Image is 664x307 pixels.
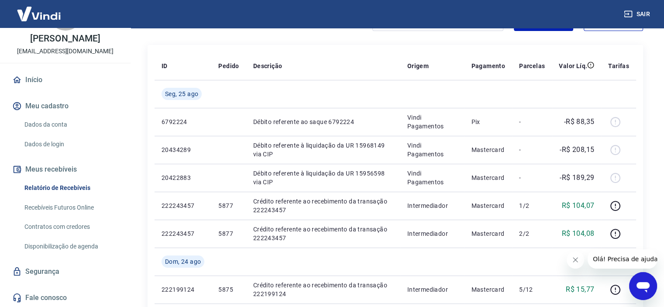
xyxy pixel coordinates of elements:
[519,145,545,154] p: -
[218,201,239,210] p: 5877
[162,201,204,210] p: 222243457
[559,62,587,70] p: Valor Líq.
[21,135,120,153] a: Dados de login
[519,229,545,238] p: 2/2
[560,172,594,183] p: -R$ 189,29
[165,257,201,266] span: Dom, 24 ago
[21,238,120,255] a: Disponibilização de agenda
[407,285,458,294] p: Intermediador
[162,62,168,70] p: ID
[519,285,545,294] p: 5/12
[471,62,505,70] p: Pagamento
[519,62,545,70] p: Parcelas
[218,229,239,238] p: 5877
[10,160,120,179] button: Meus recebíveis
[407,201,458,210] p: Intermediador
[471,201,505,210] p: Mastercard
[519,201,545,210] p: 1/2
[21,179,120,197] a: Relatório de Recebíveis
[165,90,198,98] span: Seg, 25 ago
[407,113,458,131] p: Vindi Pagamentos
[218,285,239,294] p: 5875
[560,145,594,155] p: -R$ 208,15
[629,272,657,300] iframe: Botão para abrir a janela de mensagens
[10,0,67,27] img: Vindi
[10,97,120,116] button: Meu cadastro
[471,117,505,126] p: Pix
[253,281,393,298] p: Crédito referente ao recebimento da transação 222199124
[562,200,595,211] p: R$ 104,07
[10,262,120,281] a: Segurança
[471,173,505,182] p: Mastercard
[519,117,545,126] p: -
[21,218,120,236] a: Contratos com credores
[471,229,505,238] p: Mastercard
[162,145,204,154] p: 20434289
[162,173,204,182] p: 20422883
[30,34,100,43] p: [PERSON_NAME]
[407,62,429,70] p: Origem
[218,62,239,70] p: Pedido
[162,117,204,126] p: 6792224
[21,199,120,217] a: Recebíveis Futuros Online
[253,117,393,126] p: Débito referente ao saque 6792224
[566,284,594,295] p: R$ 15,77
[162,229,204,238] p: 222243457
[564,117,595,127] p: -R$ 88,35
[10,70,120,90] a: Início
[562,228,595,239] p: R$ 104,08
[253,141,393,159] p: Débito referente à liquidação da UR 15968149 via CIP
[588,249,657,269] iframe: Mensagem da empresa
[253,62,282,70] p: Descrição
[253,169,393,186] p: Débito referente à liquidação da UR 15956598 via CIP
[471,145,505,154] p: Mastercard
[407,141,458,159] p: Vindi Pagamentos
[17,47,114,56] p: [EMAIL_ADDRESS][DOMAIN_NAME]
[253,197,393,214] p: Crédito referente ao recebimento da transação 222243457
[519,173,545,182] p: -
[407,169,458,186] p: Vindi Pagamentos
[162,285,204,294] p: 222199124
[253,225,393,242] p: Crédito referente ao recebimento da transação 222243457
[21,116,120,134] a: Dados da conta
[5,6,73,13] span: Olá! Precisa de ajuda?
[407,229,458,238] p: Intermediador
[471,285,505,294] p: Mastercard
[567,251,584,269] iframe: Fechar mensagem
[622,6,654,22] button: Sair
[608,62,629,70] p: Tarifas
